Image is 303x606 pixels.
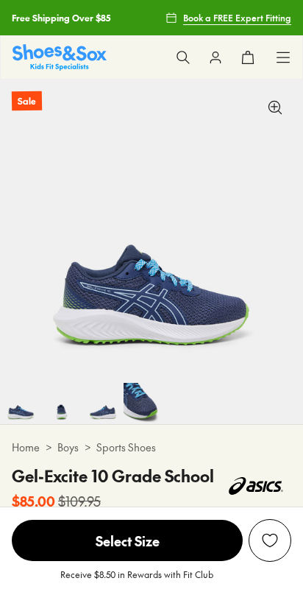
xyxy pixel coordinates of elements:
div: > > [12,440,291,455]
button: Add to Wishlist [249,519,291,562]
span: Book a FREE Expert Fitting [183,11,291,24]
a: Sports Shoes [96,440,156,455]
img: 6-474727_1 [82,383,124,424]
img: 7-474728_1 [124,383,165,424]
img: Vendor logo [221,464,291,508]
button: Select Size [12,519,243,562]
img: 5-474726_1 [41,383,82,424]
a: Home [12,440,40,455]
img: SNS_Logo_Responsive.svg [13,44,107,70]
h4: Gel-Excite 10 Grade School [12,464,214,488]
a: Book a FREE Expert Fitting [165,4,291,31]
a: Shoes & Sox [13,44,107,70]
s: $109.95 [58,491,101,511]
p: Receive $8.50 in Rewards with Fit Club [60,568,213,594]
b: $85.00 [12,491,55,511]
a: Boys [57,440,79,455]
span: Select Size [12,520,243,561]
p: Sale [12,91,42,111]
